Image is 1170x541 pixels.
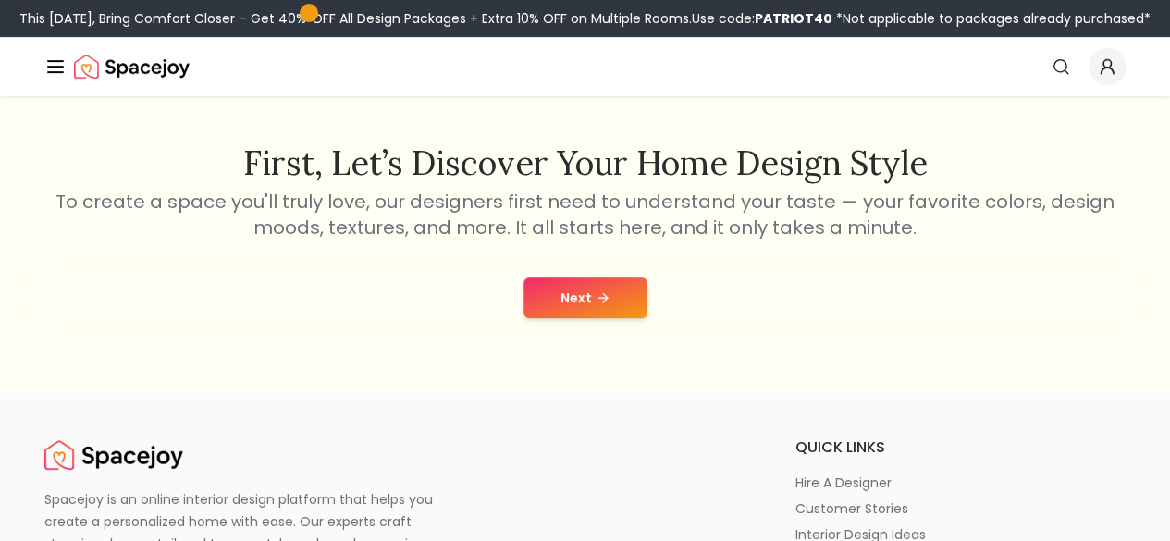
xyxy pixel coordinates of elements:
span: *Not applicable to packages already purchased* [832,9,1151,28]
h6: quick links [794,436,1126,459]
p: customer stories [794,499,907,518]
a: hire a designer [794,473,1126,492]
nav: Global [44,37,1126,96]
p: To create a space you'll truly love, our designers first need to understand your taste — your fav... [53,189,1118,240]
a: customer stories [794,499,1126,518]
button: Next [523,277,647,318]
a: Spacejoy [44,436,183,473]
a: Spacejoy [74,48,190,85]
b: PATRIOT40 [755,9,832,28]
img: Spacejoy Logo [44,436,183,473]
p: hire a designer [794,473,891,492]
span: Use code: [692,9,832,28]
h2: First, let’s discover your home design style [53,144,1118,181]
img: Spacejoy Logo [74,48,190,85]
div: This [DATE], Bring Comfort Closer – Get 40% OFF All Design Packages + Extra 10% OFF on Multiple R... [19,9,1151,28]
